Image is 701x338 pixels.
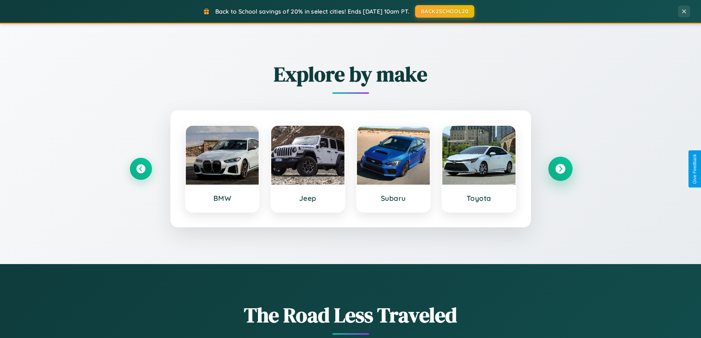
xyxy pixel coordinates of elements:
[193,194,252,203] h3: BMW
[215,8,410,15] span: Back to School savings of 20% in select cities! Ends [DATE] 10am PT.
[130,301,571,329] h1: The Road Less Traveled
[415,5,474,18] button: BACK2SCHOOL20
[692,154,697,184] div: Give Feedback
[279,194,337,203] h3: Jeep
[364,194,423,203] h3: Subaru
[450,194,508,203] h3: Toyota
[130,60,571,88] h2: Explore by make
